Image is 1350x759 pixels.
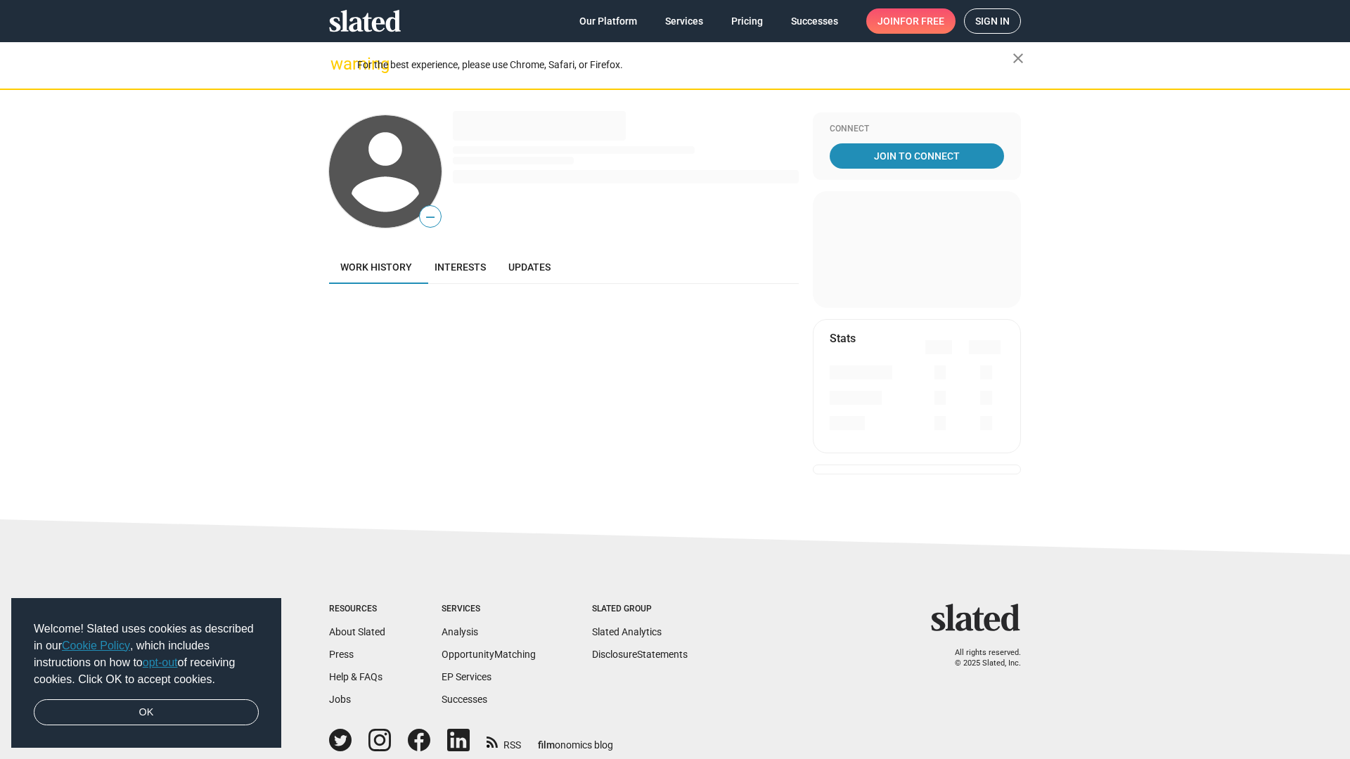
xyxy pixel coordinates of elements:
[329,250,423,284] a: Work history
[791,8,838,34] span: Successes
[11,598,281,748] div: cookieconsent
[592,604,688,615] div: Slated Group
[592,626,662,637] a: Slated Analytics
[830,331,856,346] mat-card-title: Stats
[830,143,1004,169] a: Join To Connect
[442,649,536,660] a: OpportunityMatching
[329,671,382,682] a: Help & FAQs
[34,699,259,726] a: dismiss cookie message
[62,640,130,651] a: Cookie Policy
[830,124,1004,135] div: Connect
[900,8,944,34] span: for free
[330,56,347,72] mat-icon: warning
[508,261,551,273] span: Updates
[940,648,1021,668] p: All rights reserved. © 2025 Slated, Inc.
[964,8,1021,34] a: Sign in
[423,250,497,284] a: Interests
[442,626,478,637] a: Analysis
[866,8,956,34] a: Joinfor free
[34,621,259,688] span: Welcome! Slated uses cookies as described in our , which includes instructions on how to of recei...
[357,56,1012,74] div: For the best experience, please use Chrome, Safari, or Firefox.
[538,727,613,752] a: filmonomics blog
[442,694,487,705] a: Successes
[877,8,944,34] span: Join
[329,626,385,637] a: About Slated
[975,9,1010,33] span: Sign in
[487,730,521,752] a: RSS
[420,208,441,226] span: —
[568,8,648,34] a: Our Platform
[340,261,412,273] span: Work history
[665,8,703,34] span: Services
[720,8,774,34] a: Pricing
[329,649,354,660] a: Press
[442,604,536,615] div: Services
[329,694,351,705] a: Jobs
[143,656,178,668] a: opt-out
[1010,50,1027,67] mat-icon: close
[435,261,486,273] span: Interests
[592,649,688,660] a: DisclosureStatements
[579,8,637,34] span: Our Platform
[832,143,1001,169] span: Join To Connect
[329,604,385,615] div: Resources
[442,671,491,682] a: EP Services
[654,8,714,34] a: Services
[497,250,562,284] a: Updates
[538,739,555,751] span: film
[780,8,849,34] a: Successes
[731,8,763,34] span: Pricing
